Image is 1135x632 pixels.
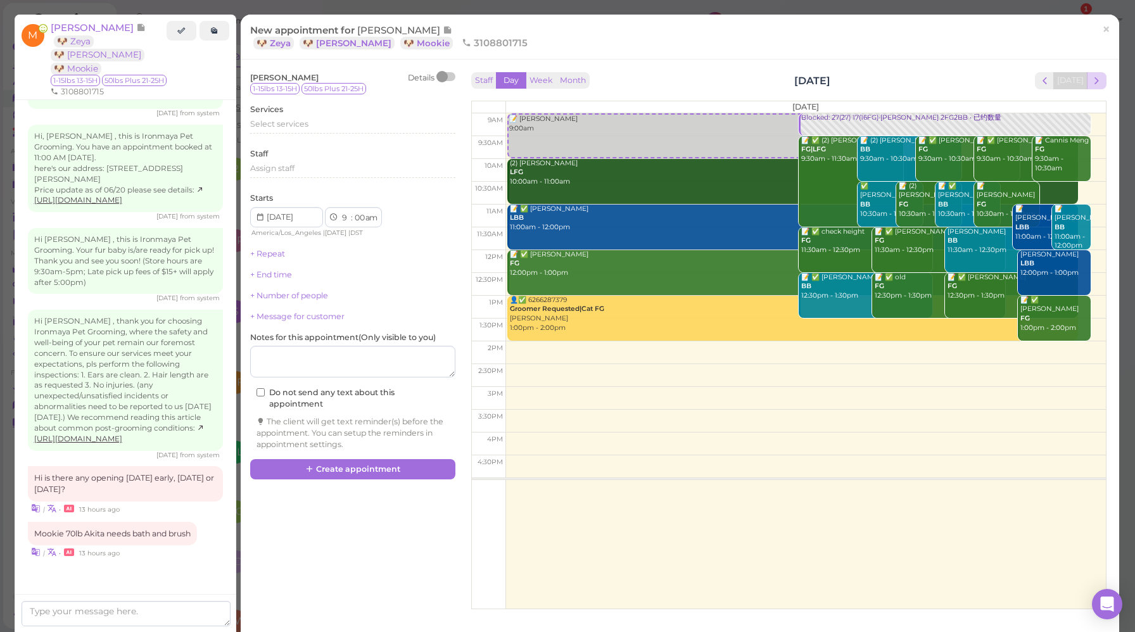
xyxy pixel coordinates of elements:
b: FG [801,236,811,244]
span: 10am [485,161,503,170]
div: 📝 ✅ [PERSON_NAME] 12:30pm - 1:30pm [801,273,932,301]
span: DST [350,229,363,237]
button: Day [496,72,526,89]
div: | | [250,227,391,239]
div: Blocked: 27(27) 17(16FG)·[PERSON_NAME] 2FG2BB • 已约数量 [801,113,1091,123]
a: + End time [250,270,292,279]
div: Hi is there any opening [DATE] early, [DATE] or [DATE]? [28,466,223,502]
a: + Number of people [250,291,328,300]
div: Details [408,72,434,84]
b: FG [977,200,986,208]
div: 📝 ✅ [PERSON_NAME] 12:30pm - 1:30pm [947,273,1078,301]
b: BB [1055,223,1065,231]
b: FG|LFG [801,145,826,153]
a: + Repeat [250,249,285,258]
a: 🐶 [PERSON_NAME] [300,37,395,49]
button: Staff [471,72,497,89]
span: 07/21/2025 09:44am [156,109,180,117]
span: 07/22/2025 10:36am [156,212,180,220]
b: FG [1035,145,1044,153]
div: 👤✅ 6266287379 [PERSON_NAME] 1:00pm - 2:00pm [509,296,1079,333]
span: M [22,24,44,47]
div: 📝 [PERSON_NAME] 11:00am - 12:00pm [1015,205,1078,242]
button: Month [556,72,590,89]
div: The client will get text reminder(s) before the appointment. You can setup the reminders in appoi... [257,416,449,450]
div: 📝 ✅ [PERSON_NAME] 12:00pm - 1:00pm [509,250,1079,278]
span: 08/14/2025 07:01pm [79,505,120,514]
b: FG [899,200,908,208]
span: 50lbs Plus 21-25H [102,75,167,86]
span: 9:30am [478,139,503,147]
b: LFG [510,168,523,176]
label: Starts [250,193,273,204]
b: BB [938,200,948,208]
button: prev [1035,72,1055,89]
span: 07/23/2025 03:37pm [156,451,180,459]
b: FG [948,282,957,290]
button: Create appointment [250,459,455,479]
div: 📝 (2) [PERSON_NAME] 9:30am - 10:30am [859,136,961,164]
b: BB [948,236,958,244]
span: [PERSON_NAME] [51,22,136,34]
div: • [28,502,223,515]
span: 50lbs Plus 21-25H [301,83,366,94]
div: [PERSON_NAME] 11:30am - 12:30pm [947,227,1078,255]
span: 2:30pm [478,367,503,375]
div: 📝 ✅ [PERSON_NAME] 11:30am - 12:30pm [874,227,1005,255]
b: FG [875,236,884,244]
span: 4pm [487,435,503,443]
span: 3pm [488,389,503,398]
label: Notes for this appointment ( Only visible to you ) [250,332,436,343]
span: Note [136,22,146,34]
b: LBB [1020,259,1034,267]
button: [DATE] [1053,72,1087,89]
span: from system [180,451,220,459]
span: [PERSON_NAME] [357,24,443,36]
div: 📝 ✅ (2) [PERSON_NAME] 9:30am - 11:30am [801,136,903,164]
div: • [28,545,223,559]
span: 4:30pm [478,458,503,466]
b: FG [977,145,986,153]
span: [PERSON_NAME] [250,73,319,82]
span: New appointment for [250,24,531,49]
span: Assign staff [250,163,295,173]
span: Select services [250,119,308,129]
a: 🐶 Mookie [400,37,453,49]
li: 3108801715 [48,86,107,98]
div: 📝 ✅ [PERSON_NAME] 9:30am - 10:30am [918,136,1020,164]
input: Do not send any text about this appointment [257,388,265,396]
span: 3:30pm [478,412,503,420]
label: Do not send any text about this appointment [257,387,449,410]
b: FG [510,259,519,267]
div: 📝 (2) [PERSON_NAME] 10:30am - 11:30am [898,182,961,219]
div: 📝 ✅ [PERSON_NAME] 1:00pm - 2:00pm [1020,296,1091,333]
b: FG [875,282,884,290]
div: 📝 ✅ [PERSON_NAME] 11:00am - 12:00pm [509,205,1079,232]
span: 10:30am [475,184,503,193]
a: 🐶 Mookie [51,63,101,75]
div: 📝 ✅ [PERSON_NAME] 10:30am - 11:30am [937,182,1001,219]
b: LBB [510,213,524,222]
a: 🐶 [PERSON_NAME] [51,49,144,61]
b: BB [801,282,811,290]
span: [DATE] [792,102,819,111]
div: Mookie 70lb Akita needs bath and brush [28,522,197,546]
div: (2) [PERSON_NAME] 10:00am - 11:00am [509,159,1079,187]
button: Week [526,72,557,89]
div: 📝 ✅ check height 11:30am - 12:30pm [801,227,932,255]
div: 📝 [PERSON_NAME] 9:00am [509,115,1077,133]
span: 11:30am [477,230,503,238]
i: | [43,505,45,514]
div: 📝 ✅ [PERSON_NAME] 9:30am - 10:30am [976,136,1078,164]
span: 12:30pm [476,275,503,284]
button: next [1087,72,1106,89]
b: LBB [1015,223,1029,231]
a: 🐶 Zeya [54,35,94,47]
span: from system [180,294,220,302]
span: 11am [486,207,503,215]
span: from system [180,109,220,117]
div: 📝 Cannis Meng 9:30am - 10:30am [1034,136,1091,174]
span: 07/23/2025 01:03pm [156,294,180,302]
b: Groomer Requested|Cat FG [510,305,604,313]
div: Hi [PERSON_NAME] , this is Ironmaya Pet Grooming. Your fur baby is/are ready for pick up! Thank y... [28,228,223,294]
